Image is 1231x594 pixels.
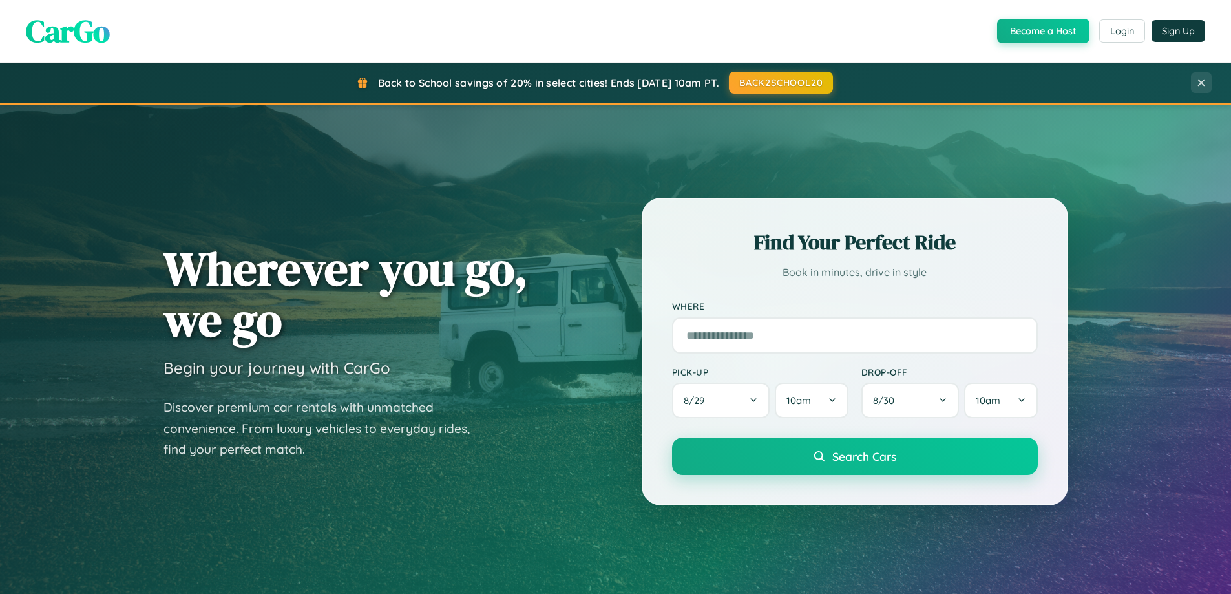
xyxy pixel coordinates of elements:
span: CarGo [26,10,110,52]
label: Drop-off [861,366,1038,377]
h3: Begin your journey with CarGo [163,358,390,377]
span: Back to School savings of 20% in select cities! Ends [DATE] 10am PT. [378,76,719,89]
button: 8/29 [672,383,770,418]
button: 8/30 [861,383,960,418]
span: Search Cars [832,449,896,463]
button: Login [1099,19,1145,43]
label: Where [672,301,1038,312]
p: Discover premium car rentals with unmatched convenience. From luxury vehicles to everyday rides, ... [163,397,487,460]
button: Sign Up [1152,20,1205,42]
h2: Find Your Perfect Ride [672,228,1038,257]
label: Pick-up [672,366,848,377]
button: BACK2SCHOOL20 [729,72,833,94]
h1: Wherever you go, we go [163,243,528,345]
span: 10am [786,394,811,407]
button: 10am [964,383,1037,418]
button: Become a Host [997,19,1089,43]
span: 8 / 29 [684,394,711,407]
span: 10am [976,394,1000,407]
span: 8 / 30 [873,394,901,407]
button: 10am [775,383,848,418]
p: Book in minutes, drive in style [672,263,1038,282]
button: Search Cars [672,438,1038,475]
